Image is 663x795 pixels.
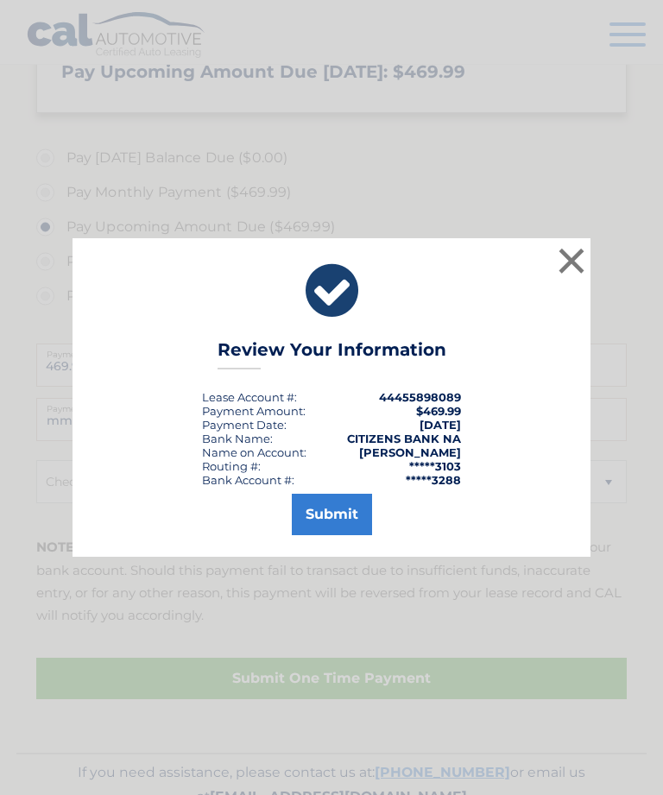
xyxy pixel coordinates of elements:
[202,390,297,404] div: Lease Account #:
[202,404,306,418] div: Payment Amount:
[416,404,461,418] span: $469.99
[347,432,461,445] strong: CITIZENS BANK NA
[202,445,306,459] div: Name on Account:
[202,473,294,487] div: Bank Account #:
[379,390,461,404] strong: 44455898089
[202,459,261,473] div: Routing #:
[554,243,589,278] button: ×
[218,339,446,369] h3: Review Your Information
[202,418,284,432] span: Payment Date
[202,418,287,432] div: :
[292,494,372,535] button: Submit
[359,445,461,459] strong: [PERSON_NAME]
[420,418,461,432] span: [DATE]
[202,432,273,445] div: Bank Name:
